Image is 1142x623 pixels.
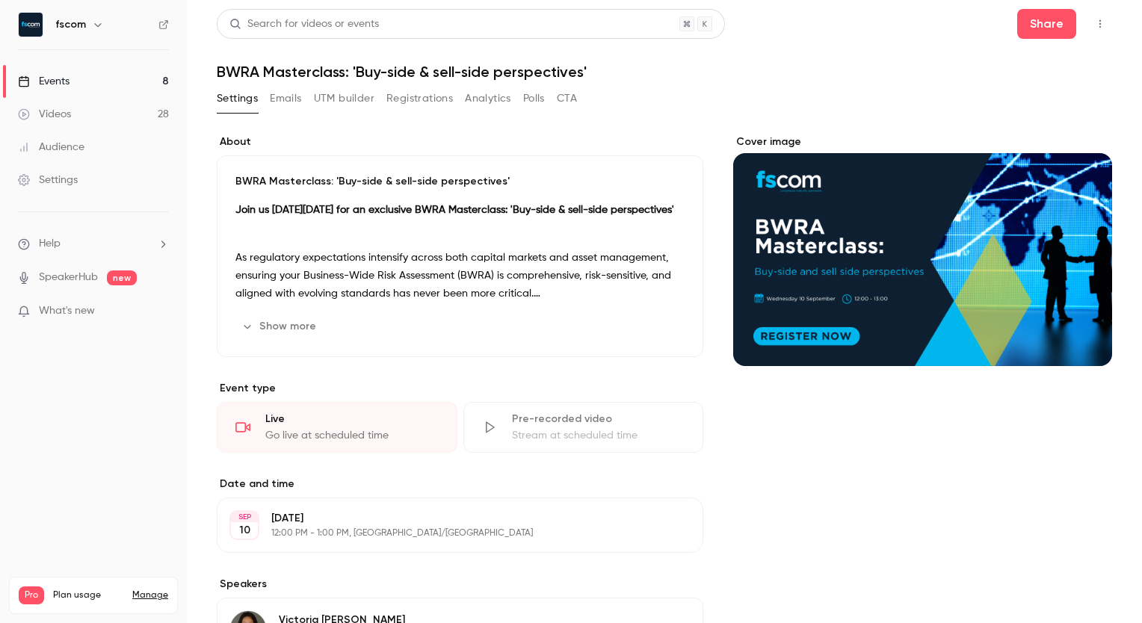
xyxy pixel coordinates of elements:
[18,173,78,187] div: Settings
[270,87,301,111] button: Emails
[235,205,674,215] strong: Join us [DATE][DATE] for an exclusive BWRA Masterclass: 'Buy-side & sell-side perspectives'
[265,428,439,443] div: Go live at scheduled time
[151,305,169,318] iframe: Noticeable Trigger
[217,134,703,149] label: About
[314,87,374,111] button: UTM builder
[235,314,325,338] button: Show more
[18,107,71,122] div: Videos
[18,236,169,252] li: help-dropdown-opener
[271,511,624,526] p: [DATE]
[217,381,703,396] p: Event type
[132,589,168,601] a: Manage
[265,412,439,427] div: Live
[217,477,703,492] label: Date and time
[217,63,1112,81] h1: BWRA Masterclass: 'Buy-side & sell-side perspectives'
[733,134,1112,149] label: Cover image
[217,87,258,111] button: Settings
[1017,9,1076,39] button: Share
[18,74,70,89] div: Events
[231,512,258,522] div: SEP
[217,402,457,453] div: LiveGo live at scheduled time
[18,140,84,155] div: Audience
[39,303,95,319] span: What's new
[733,134,1112,366] section: Cover image
[235,174,685,189] p: BWRA Masterclass: 'Buy-side & sell-side perspectives'
[39,270,98,285] a: SpeakerHub
[107,270,137,285] span: new
[463,402,704,453] div: Pre-recorded videoStream at scheduled time
[39,236,61,252] span: Help
[229,16,379,32] div: Search for videos or events
[55,17,86,32] h6: fscom
[235,249,685,303] p: As regulatory expectations intensify across both capital markets and asset management, ensuring y...
[239,523,250,538] p: 10
[19,586,44,604] span: Pro
[217,577,703,592] label: Speakers
[271,527,624,539] p: 12:00 PM - 1:00 PM, [GEOGRAPHIC_DATA]/[GEOGRAPHIC_DATA]
[386,87,453,111] button: Registrations
[512,428,685,443] div: Stream at scheduled time
[557,87,577,111] button: CTA
[523,87,545,111] button: Polls
[512,412,685,427] div: Pre-recorded video
[465,87,511,111] button: Analytics
[53,589,123,601] span: Plan usage
[19,13,43,37] img: fscom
